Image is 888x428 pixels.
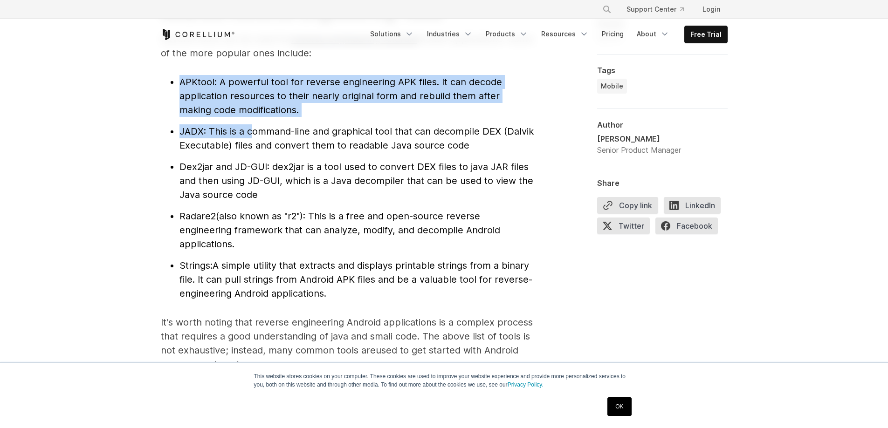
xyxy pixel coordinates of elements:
a: Support Center [619,1,691,18]
div: Senior Product Manager [597,144,681,156]
span: JADX [179,126,204,137]
span: Strings: [179,260,213,271]
span: u [226,345,381,356]
div: [PERSON_NAME] [597,133,681,144]
span: (also known as "r2"): This is a free and open-source reverse engineering framework that can analy... [179,211,500,250]
a: Mobile [597,79,627,94]
span: ; instead, many common tools are [226,345,376,356]
a: Login [695,1,728,18]
div: Tags [597,66,728,75]
div: Author [597,120,728,129]
a: Twitter [597,217,655,238]
button: Copy link [597,197,658,214]
span: : A powerful tool for reverse engineering APK files. It can decode application resources to their... [179,76,502,115]
span: Facebook [655,217,718,234]
a: Corellium Home [161,29,235,40]
a: Resources [536,26,594,42]
a: About [631,26,675,42]
span: A simple utility that extracts and displays printable strings from a binary file. It can pull str... [179,260,532,299]
a: OK [607,397,631,416]
span: APKtool [179,76,214,88]
a: Facebook [655,217,723,238]
p: This website stores cookies on your computer. These cookies are used to improve your website expe... [254,372,634,389]
a: Free Trial [685,26,727,43]
span: Twitter [597,217,650,234]
div: Share [597,178,728,188]
p: It's worth noting that reverse engineering Android applications is a complex process that require... [161,315,534,371]
a: Pricing [596,26,629,42]
div: Navigation Menu [365,26,728,43]
span: Dex2jar and JD-GUI [179,161,267,172]
span: : dex2jar is a tool used to convert DEX files to java JAR files and then using JD-GUI, which is a... [179,161,533,200]
span: Radare2 [179,211,216,222]
a: Privacy Policy. [508,381,544,388]
a: LinkedIn [664,197,726,217]
span: LinkedIn [664,197,721,214]
button: Search [599,1,615,18]
div: Navigation Menu [591,1,728,18]
a: Industries [421,26,478,42]
a: Products [480,26,534,42]
a: Solutions [365,26,420,42]
span: Mobile [601,82,623,91]
span: : This is a command-line and graphical tool that can decompile DEX (Dalvik Executable) files and ... [179,126,534,151]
